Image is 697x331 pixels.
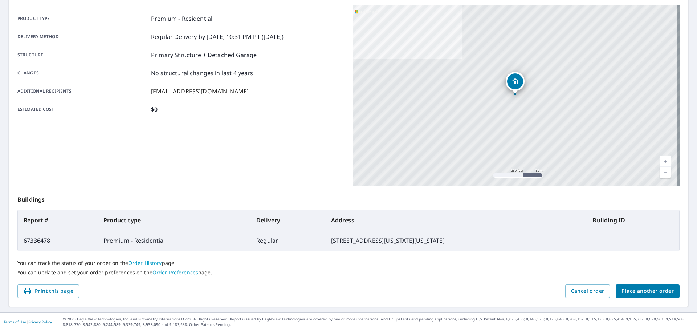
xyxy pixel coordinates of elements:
[325,210,587,230] th: Address
[18,210,98,230] th: Report #
[587,210,679,230] th: Building ID
[17,186,680,210] p: Buildings
[250,230,325,251] td: Regular
[152,269,198,276] a: Order Preferences
[17,87,148,96] p: Additional recipients
[17,69,148,77] p: Changes
[250,210,325,230] th: Delivery
[63,316,693,327] p: © 2025 Eagle View Technologies, Inc. and Pictometry International Corp. All Rights Reserved. Repo...
[151,69,253,77] p: No structural changes in last 4 years
[565,284,610,298] button: Cancel order
[28,319,52,324] a: Privacy Policy
[151,105,158,114] p: $0
[128,259,162,266] a: Order History
[17,260,680,266] p: You can track the status of your order on the page.
[98,230,250,251] td: Premium - Residential
[151,32,284,41] p: Regular Delivery by [DATE] 10:31 PM PT ([DATE])
[151,87,249,96] p: [EMAIL_ADDRESS][DOMAIN_NAME]
[325,230,587,251] td: [STREET_ADDRESS][US_STATE][US_STATE]
[4,320,52,324] p: |
[18,230,98,251] td: 67336478
[506,72,525,94] div: Dropped pin, building 1, Residential property, 3016 Illinois Ave Colorado Springs, CO 80907
[17,14,148,23] p: Product type
[151,14,212,23] p: Premium - Residential
[98,210,250,230] th: Product type
[17,269,680,276] p: You can update and set your order preferences on the page.
[151,51,257,59] p: Primary Structure + Detached Garage
[660,156,671,167] a: Current Level 17, Zoom In
[571,287,604,296] span: Cancel order
[4,319,26,324] a: Terms of Use
[616,284,680,298] button: Place another order
[17,51,148,59] p: Structure
[17,32,148,41] p: Delivery method
[660,167,671,178] a: Current Level 17, Zoom Out
[17,284,79,298] button: Print this page
[17,105,148,114] p: Estimated cost
[621,287,674,296] span: Place another order
[23,287,73,296] span: Print this page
